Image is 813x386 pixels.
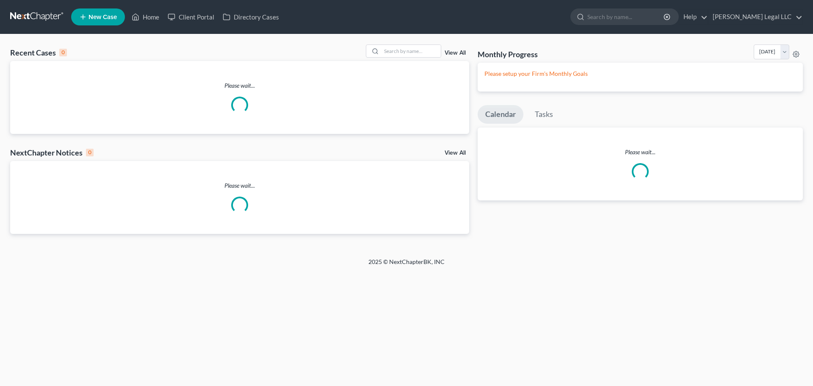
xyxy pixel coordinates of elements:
[478,49,538,59] h3: Monthly Progress
[382,45,441,57] input: Search by name...
[445,50,466,56] a: View All
[88,14,117,20] span: New Case
[478,148,803,156] p: Please wait...
[165,258,648,273] div: 2025 © NextChapterBK, INC
[445,150,466,156] a: View All
[10,147,94,158] div: NextChapter Notices
[708,9,802,25] a: [PERSON_NAME] Legal LLC
[679,9,708,25] a: Help
[127,9,163,25] a: Home
[59,49,67,56] div: 0
[527,105,561,124] a: Tasks
[587,9,665,25] input: Search by name...
[484,69,796,78] p: Please setup your Firm's Monthly Goals
[10,181,469,190] p: Please wait...
[163,9,218,25] a: Client Portal
[10,47,67,58] div: Recent Cases
[478,105,523,124] a: Calendar
[10,81,469,90] p: Please wait...
[218,9,283,25] a: Directory Cases
[86,149,94,156] div: 0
